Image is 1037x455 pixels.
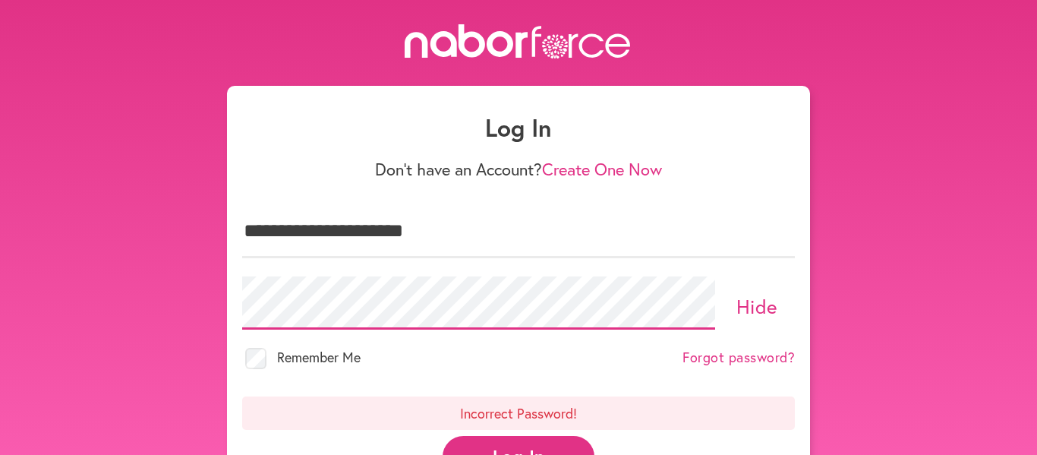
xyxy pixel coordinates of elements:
[542,158,662,180] a: Create One Now
[736,293,778,319] a: Hide
[682,349,795,366] a: Forgot password?
[242,160,795,179] p: Don't have an Account?
[242,397,795,430] p: Incorrect Password!
[242,113,795,142] h1: Log In
[277,348,361,366] span: Remember Me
